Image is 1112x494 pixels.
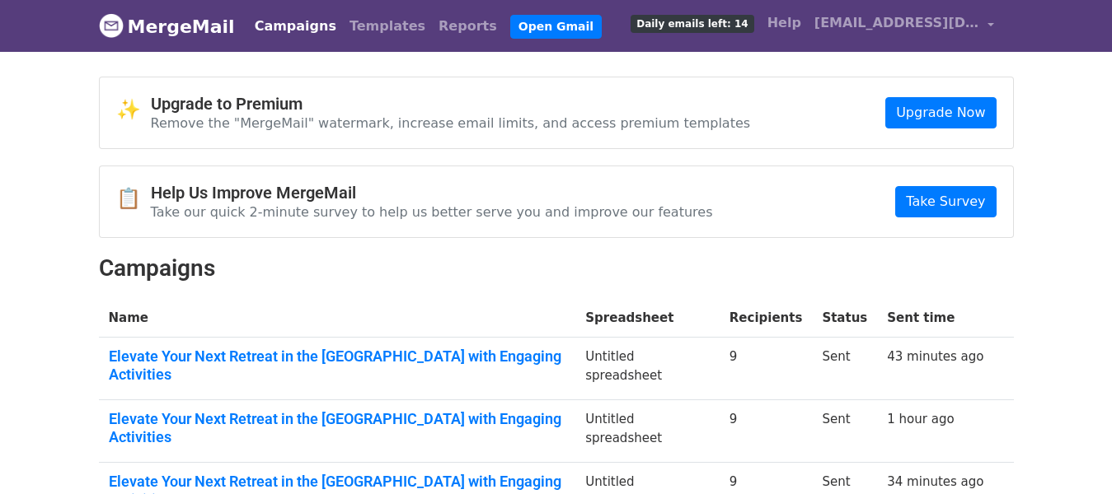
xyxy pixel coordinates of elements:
[99,299,576,338] th: Name
[812,338,877,400] td: Sent
[99,9,235,44] a: MergeMail
[808,7,1001,45] a: [EMAIL_ADDRESS][DOMAIN_NAME]
[116,187,151,211] span: 📋
[887,474,983,489] a: 34 minutes ago
[812,400,877,463] td: Sent
[624,7,760,40] a: Daily emails left: 14
[99,13,124,38] img: MergeMail logo
[887,349,983,364] a: 43 minutes ago
[151,114,751,132] p: Remove the "MergeMail" watermark, increase email limits, and access premium templates
[510,15,602,39] a: Open Gmail
[575,400,720,463] td: Untitled spreadsheet
[720,338,813,400] td: 9
[887,412,954,426] a: 1 hour ago
[895,186,996,217] a: Take Survey
[248,10,343,43] a: Campaigns
[151,183,713,203] h4: Help Us Improve MergeMail
[151,203,713,221] p: Take our quick 2-minute survey to help us better serve you and improve our features
[116,98,151,122] span: ✨
[151,94,751,114] h4: Upgrade to Premium
[109,347,566,383] a: Elevate Your Next Retreat in the [GEOGRAPHIC_DATA] with Engaging Activities
[109,410,566,445] a: Elevate Your Next Retreat in the [GEOGRAPHIC_DATA] with Engaging Activities
[814,13,979,33] span: [EMAIL_ADDRESS][DOMAIN_NAME]
[99,254,1014,282] h2: Campaigns
[720,400,813,463] td: 9
[812,299,877,338] th: Status
[575,338,720,400] td: Untitled spreadsheet
[761,7,808,40] a: Help
[343,10,432,43] a: Templates
[885,97,996,128] a: Upgrade Now
[720,299,813,338] th: Recipients
[877,299,993,338] th: Sent time
[432,10,504,43] a: Reports
[575,299,720,338] th: Spreadsheet
[631,15,753,33] span: Daily emails left: 14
